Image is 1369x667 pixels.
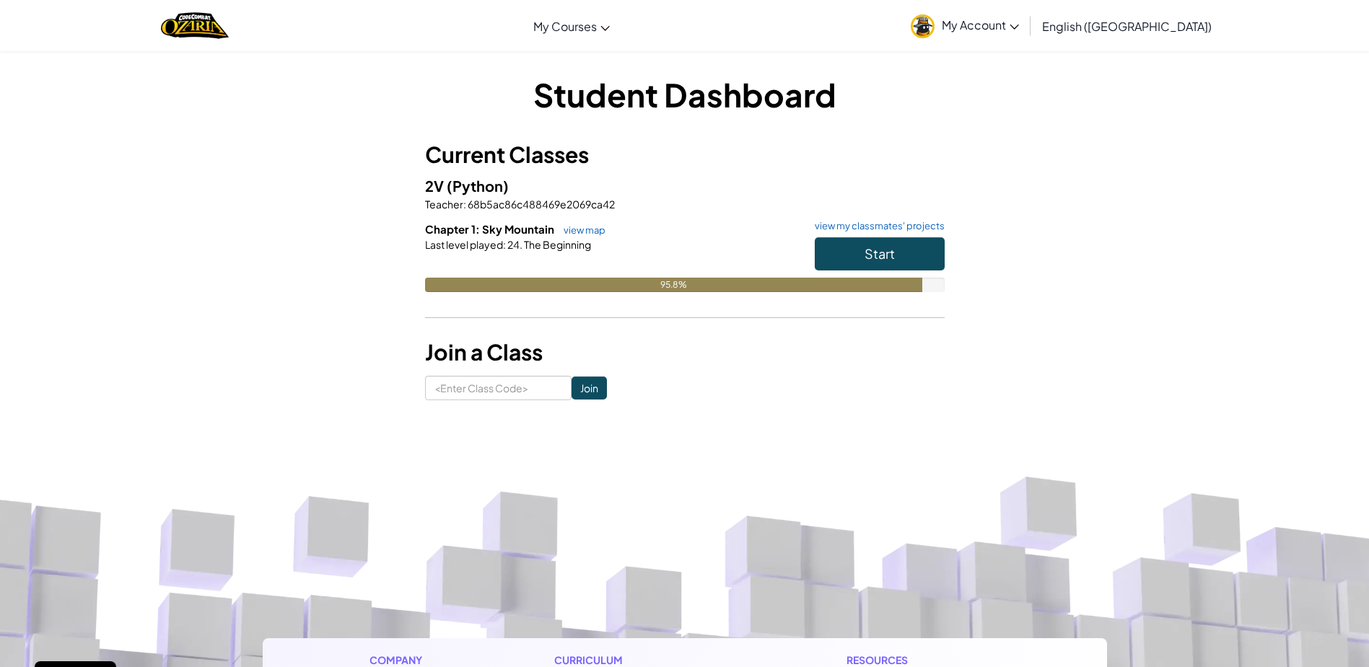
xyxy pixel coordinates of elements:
[865,245,895,262] span: Start
[161,11,228,40] img: Home
[425,198,463,211] span: Teacher
[1035,6,1219,45] a: English ([GEOGRAPHIC_DATA])
[533,19,597,34] span: My Courses
[815,237,945,270] button: Start
[526,6,617,45] a: My Courses
[1042,19,1212,34] span: English ([GEOGRAPHIC_DATA])
[904,3,1026,48] a: My Account
[572,376,607,399] input: Join
[556,224,605,236] a: view map
[161,11,228,40] a: Ozaria by CodeCombat logo
[466,198,615,211] span: 68b5ac86c488469e2069ca42
[506,238,522,251] span: 24.
[425,238,503,251] span: Last level played
[425,222,556,236] span: Chapter 1: Sky Mountain
[425,138,945,171] h3: Current Classes
[447,177,509,195] span: (Python)
[911,14,935,38] img: avatar
[425,72,945,117] h1: Student Dashboard
[503,238,506,251] span: :
[425,177,447,195] span: 2V
[522,238,591,251] span: The Beginning
[463,198,466,211] span: :
[425,336,945,368] h3: Join a Class
[808,221,945,231] a: view my classmates' projects
[425,376,572,400] input: <Enter Class Code>
[942,17,1019,32] span: My Account
[425,278,923,292] div: 95.8%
